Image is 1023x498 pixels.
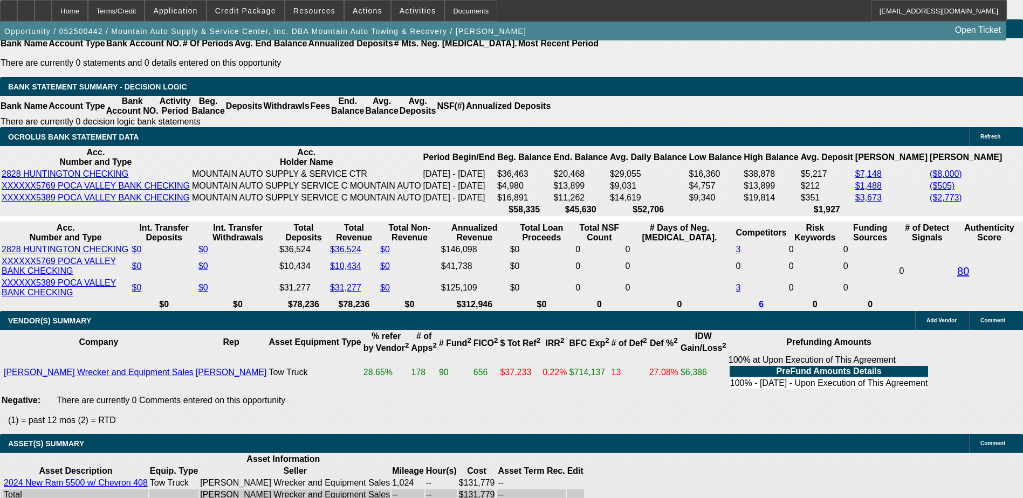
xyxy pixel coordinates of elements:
b: Prefunding Amounts [786,337,871,347]
a: ($8,000) [930,169,962,178]
td: Tow Truck [268,355,361,390]
td: 0 [575,256,623,276]
th: Sum of the Total NSF Count and Total Overdraft Fee Count from Ocrolus [575,223,623,243]
th: $0 [198,299,278,310]
td: 27.08% [649,355,679,390]
th: [PERSON_NAME] [855,147,928,168]
a: 6 [759,300,764,309]
a: Open Ticket [951,21,1005,39]
span: Resources [293,6,335,15]
td: $0 [510,278,574,298]
th: $312,946 [441,299,509,310]
th: Avg. Deposit [800,147,854,168]
td: MOUNTAIN AUTO SUPPLY & SERVICE CTR [191,169,422,179]
sup: 2 [605,336,609,344]
td: 1,024 [392,478,424,488]
a: 2024 New Ram 5500 w/ Chevron 408 [4,478,148,487]
td: 100% - [DATE] - Upon Execution of This Agreement [730,378,929,389]
td: $5,217 [800,169,854,179]
th: $58,335 [497,204,552,215]
b: Company [79,337,118,347]
span: There are currently 0 Comments entered on this opportunity [57,396,285,405]
a: ($2,773) [930,193,962,202]
td: $13,899 [743,181,799,191]
b: Hour(s) [426,466,457,475]
th: Acc. Holder Name [191,147,422,168]
div: $41,738 [441,261,508,271]
button: Actions [345,1,390,21]
td: $31,277 [279,278,328,298]
th: 0 [625,299,734,310]
td: 0 [788,256,842,276]
b: BFC Exp [569,338,609,348]
b: Asset Information [246,454,320,464]
sup: 2 [433,341,437,349]
p: There are currently 0 statements and 0 details entered on this opportunity [1,58,599,68]
td: $10,434 [279,256,328,276]
th: Most Recent Period [518,38,599,49]
td: $20,468 [553,169,608,179]
th: Authenticity Score [957,223,1022,243]
b: # Fund [439,338,471,348]
td: $0 [510,244,574,255]
td: $351 [800,192,854,203]
td: 90 [438,355,472,390]
a: $0 [380,283,390,292]
th: $0 [131,299,196,310]
td: $37,233 [499,355,541,390]
a: XXXXXX5769 POCA VALLEY BANK CHECKING [2,257,116,275]
a: 3 [736,283,740,292]
span: Add Vendor [926,317,957,323]
div: 100% at Upon Execution of This Agreement [729,355,930,390]
th: Avg. Balance [365,96,399,116]
a: XXXXXX5769 POCA VALLEY BANK CHECKING [2,181,190,190]
sup: 2 [467,336,471,344]
td: $16,891 [497,192,552,203]
th: $52,706 [609,204,688,215]
button: Resources [285,1,344,21]
div: $146,098 [441,245,508,254]
th: Funding Sources [843,223,898,243]
th: Annualized Deposits [465,96,551,116]
a: $1,488 [855,181,882,190]
a: 2828 HUNTINGTON CHECKING [2,169,128,178]
td: $29,055 [609,169,688,179]
th: # Days of Neg. [MEDICAL_DATA]. [625,223,734,243]
td: $36,524 [279,244,328,255]
b: Asset Description [39,466,112,475]
th: Beg. Balance [497,147,552,168]
span: Activities [400,6,436,15]
a: $31,277 [330,283,361,292]
button: Application [145,1,205,21]
th: NSF(#) [436,96,465,116]
a: [PERSON_NAME] [196,368,267,377]
td: 0 [843,244,898,255]
a: $0 [132,245,141,254]
th: [PERSON_NAME] [929,147,1003,168]
th: Activity Period [159,96,191,116]
th: 0 [575,299,623,310]
th: Asset Term Recommendation [497,466,565,476]
td: [PERSON_NAME] Wrecker and Equipment Sales [200,478,390,488]
span: ASSET(S) SUMMARY [8,439,84,448]
a: XXXXXX5389 POCA VALLEY BANK CHECKING [2,278,116,297]
button: Activities [392,1,444,21]
td: $714,137 [569,355,610,390]
span: Actions [353,6,382,15]
th: Avg. Deposits [399,96,437,116]
a: XXXXXX5389 POCA VALLEY BANK CHECKING [2,193,190,202]
a: $0 [380,245,390,254]
td: $4,757 [688,181,742,191]
sup: 2 [674,336,677,344]
td: 0 [575,244,623,255]
th: Total Loan Proceeds [510,223,574,243]
b: Asset Equipment Type [269,337,361,347]
td: $4,980 [497,181,552,191]
b: # of Def [612,338,647,348]
td: 0 [788,244,842,255]
td: $212 [800,181,854,191]
sup: 2 [722,341,726,349]
sup: 2 [560,336,564,344]
th: $1,927 [800,204,854,215]
th: 0 [788,299,842,310]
